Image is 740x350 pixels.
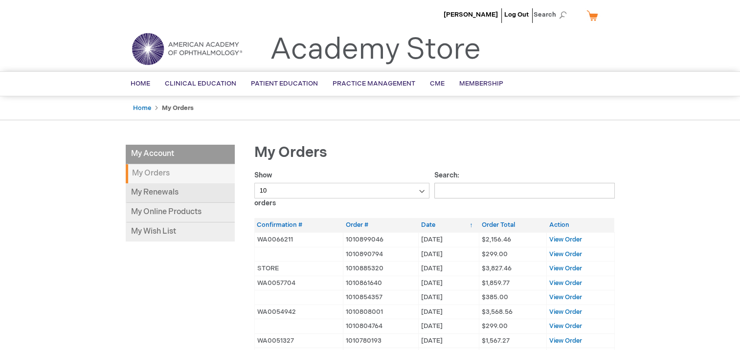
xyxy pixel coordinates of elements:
td: [DATE] [419,247,479,262]
span: $385.00 [482,293,508,301]
input: Search: [434,183,615,198]
a: Log Out [504,11,529,19]
th: Date: activate to sort column ascending [419,218,479,232]
span: $299.00 [482,250,508,258]
a: View Order [549,236,582,243]
label: Search: [434,171,615,195]
span: Home [131,80,150,87]
span: Patient Education [251,80,318,87]
td: WA0054942 [254,305,343,319]
td: STORE [254,262,343,276]
th: Action: activate to sort column ascending [547,218,614,232]
a: View Order [549,322,582,330]
select: Showorders [254,183,430,198]
td: WA0066211 [254,232,343,247]
td: 1010899046 [343,232,419,247]
span: $2,156.46 [482,236,511,243]
a: My Wish List [126,222,235,241]
td: [DATE] [419,319,479,334]
span: Practice Management [333,80,415,87]
label: Show orders [254,171,430,207]
span: $299.00 [482,322,508,330]
span: $1,859.77 [482,279,510,287]
td: [DATE] [419,262,479,276]
a: Academy Store [270,32,481,67]
td: WA0057704 [254,276,343,290]
a: View Order [549,279,582,287]
a: View Order [549,250,582,258]
span: CME [430,80,445,87]
td: 1010890794 [343,247,419,262]
a: View Order [549,264,582,272]
span: Clinical Education [165,80,236,87]
td: WA0051327 [254,333,343,348]
strong: My Orders [126,164,235,183]
th: Order Total: activate to sort column ascending [479,218,547,232]
td: 1010780193 [343,333,419,348]
span: $3,568.56 [482,308,513,316]
td: 1010808001 [343,305,419,319]
a: My Online Products [126,203,235,222]
td: [DATE] [419,232,479,247]
td: 1010804764 [343,319,419,334]
td: [DATE] [419,333,479,348]
span: $1,567.27 [482,337,510,345]
a: [PERSON_NAME] [444,11,498,19]
td: [DATE] [419,290,479,305]
a: Home [133,104,151,112]
td: [DATE] [419,305,479,319]
span: My Orders [254,144,327,161]
td: [DATE] [419,276,479,290]
span: $3,827.46 [482,264,512,272]
a: View Order [549,337,582,345]
span: Search [534,5,571,24]
td: 1010854357 [343,290,419,305]
span: Membership [459,80,503,87]
th: Confirmation #: activate to sort column ascending [254,218,343,232]
a: View Order [549,308,582,316]
a: My Renewals [126,183,235,203]
th: Order #: activate to sort column ascending [343,218,419,232]
strong: My Orders [162,104,194,112]
td: 1010885320 [343,262,419,276]
a: View Order [549,293,582,301]
td: 1010861640 [343,276,419,290]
